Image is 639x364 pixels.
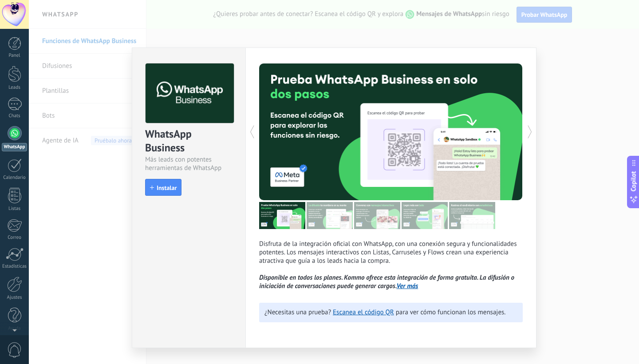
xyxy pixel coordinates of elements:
[397,282,418,290] a: Ver más
[307,202,353,229] img: tour_image_cc27419dad425b0ae96c2716632553fa.png
[333,308,394,317] a: Escanea el código QR
[2,295,28,301] div: Ajustes
[2,264,28,269] div: Estadísticas
[2,53,28,59] div: Panel
[259,202,305,229] img: tour_image_7a4924cebc22ed9e3259523e50fe4fd6.png
[449,202,495,229] img: tour_image_cc377002d0016b7ebaeb4dbe65cb2175.png
[145,155,233,172] div: Más leads con potentes herramientas de WhatsApp
[146,63,234,123] img: logo_main.png
[259,240,523,290] p: Disfruta de la integración oficial con WhatsApp, con una conexión segura y funcionalidades potent...
[264,308,331,317] span: ¿Necesitas una prueba?
[2,206,28,212] div: Listas
[629,171,638,192] span: Copilot
[2,113,28,119] div: Chats
[259,273,514,290] i: Disponible en todos los planes. Kommo ofrece esta integración de forma gratuita. La difusión o in...
[145,127,233,155] div: WhatsApp Business
[2,175,28,181] div: Calendario
[2,85,28,91] div: Leads
[157,185,177,191] span: Instalar
[402,202,448,229] img: tour_image_62c9952fc9cf984da8d1d2aa2c453724.png
[396,308,506,317] span: para ver cómo funcionan los mensajes.
[2,143,27,151] div: WhatsApp
[354,202,400,229] img: tour_image_1009fe39f4f058b759f0df5a2b7f6f06.png
[2,235,28,241] div: Correo
[145,179,181,196] button: Instalar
